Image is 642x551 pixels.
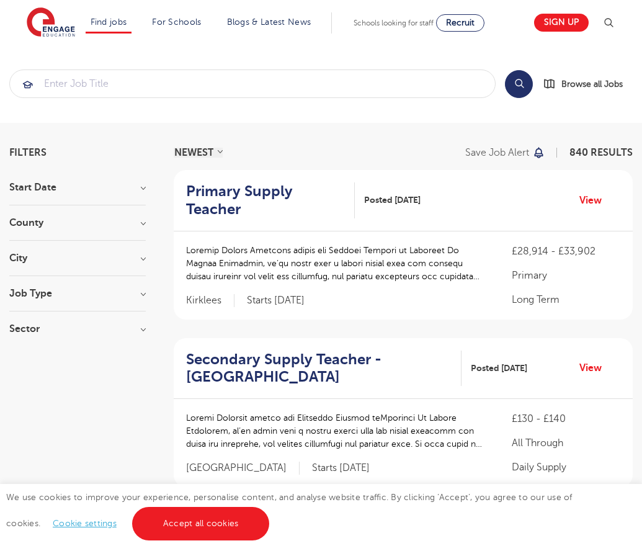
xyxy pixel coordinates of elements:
[312,462,370,475] p: Starts [DATE]
[152,17,201,27] a: For Schools
[6,493,573,528] span: We use cookies to improve your experience, personalise content, and analyse website traffic. By c...
[227,17,311,27] a: Blogs & Latest News
[9,218,146,228] h3: County
[53,519,117,528] a: Cookie settings
[186,351,461,387] a: Secondary Supply Teacher - [GEOGRAPHIC_DATA]
[91,17,127,27] a: Find jobs
[436,14,484,32] a: Recruit
[471,362,527,375] span: Posted [DATE]
[186,244,487,283] p: Loremip Dolors Ametcons adipis eli Seddoei Tempori ut Laboreet Do Magnaa Enimadmin, ve’qu nostr e...
[512,436,620,450] p: All Through
[186,351,452,387] h2: Secondary Supply Teacher - [GEOGRAPHIC_DATA]
[186,182,345,218] h2: Primary Supply Teacher
[512,292,620,307] p: Long Term
[9,69,496,98] div: Submit
[364,194,421,207] span: Posted [DATE]
[512,460,620,475] p: Daily Supply
[465,148,529,158] p: Save job alert
[186,462,300,475] span: [GEOGRAPHIC_DATA]
[9,253,146,263] h3: City
[186,182,355,218] a: Primary Supply Teacher
[9,289,146,298] h3: Job Type
[9,324,146,334] h3: Sector
[561,77,623,91] span: Browse all Jobs
[247,294,305,307] p: Starts [DATE]
[534,14,589,32] a: Sign up
[569,147,633,158] span: 840 RESULTS
[9,148,47,158] span: Filters
[186,294,234,307] span: Kirklees
[10,70,495,97] input: Submit
[505,70,533,98] button: Search
[354,19,434,27] span: Schools looking for staff
[512,411,620,426] p: £130 - £140
[512,268,620,283] p: Primary
[27,7,75,38] img: Engage Education
[186,411,487,450] p: Loremi Dolorsit ametco adi Elitseddo Eiusmod teMporinci Ut Labore Etdolorem, al’en admin veni q n...
[512,244,620,259] p: £28,914 - £33,902
[9,182,146,192] h3: Start Date
[465,148,545,158] button: Save job alert
[446,18,475,27] span: Recruit
[132,507,270,540] a: Accept all cookies
[543,77,633,91] a: Browse all Jobs
[579,192,611,208] a: View
[579,360,611,376] a: View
